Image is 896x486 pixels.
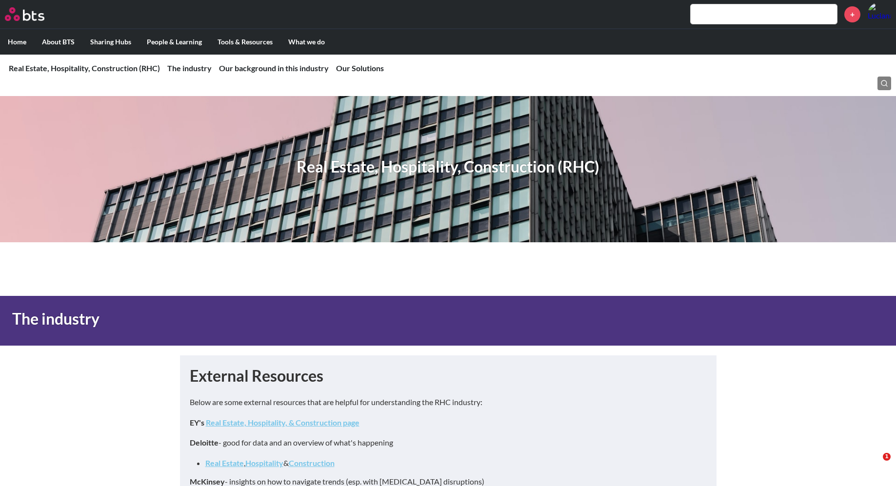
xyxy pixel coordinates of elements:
a: Hospitality [245,458,283,467]
img: BTS Logo [5,7,44,21]
label: People & Learning [139,29,210,55]
label: Tools & Resources [210,29,280,55]
img: Luciana de Camargo Pereira [868,2,891,26]
strong: EY's [190,418,204,427]
label: About BTS [34,29,82,55]
p: Below are some external resources that are helpful for understanding the RHC industry: [190,397,707,408]
label: Sharing Hubs [82,29,139,55]
h1: External Resources [190,365,707,387]
p: - good for data and an overview of what's happening [190,437,707,448]
a: The industry [167,63,212,73]
span: 1 [883,453,891,461]
a: Our background in this industry [219,63,329,73]
a: + [844,6,860,22]
h1: The industry [12,308,622,330]
a: Our Solutions [336,63,384,73]
a: Real Estate [205,458,244,467]
h1: Real Estate, Hospitality, Construction (RHC) [297,156,599,178]
label: What we do [280,29,333,55]
a: Construction [289,458,335,467]
strong: McKinsey [190,477,225,486]
a: Real Estate, Hospitality, & Construction page [206,418,359,427]
a: Real Estate, Hospitality, Construction (RHC) [9,63,160,73]
a: Profile [868,2,891,26]
strong: Deloitte [190,438,219,447]
iframe: Intercom live chat [863,453,886,476]
li: , & [205,458,699,468]
a: Go home [5,7,62,21]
